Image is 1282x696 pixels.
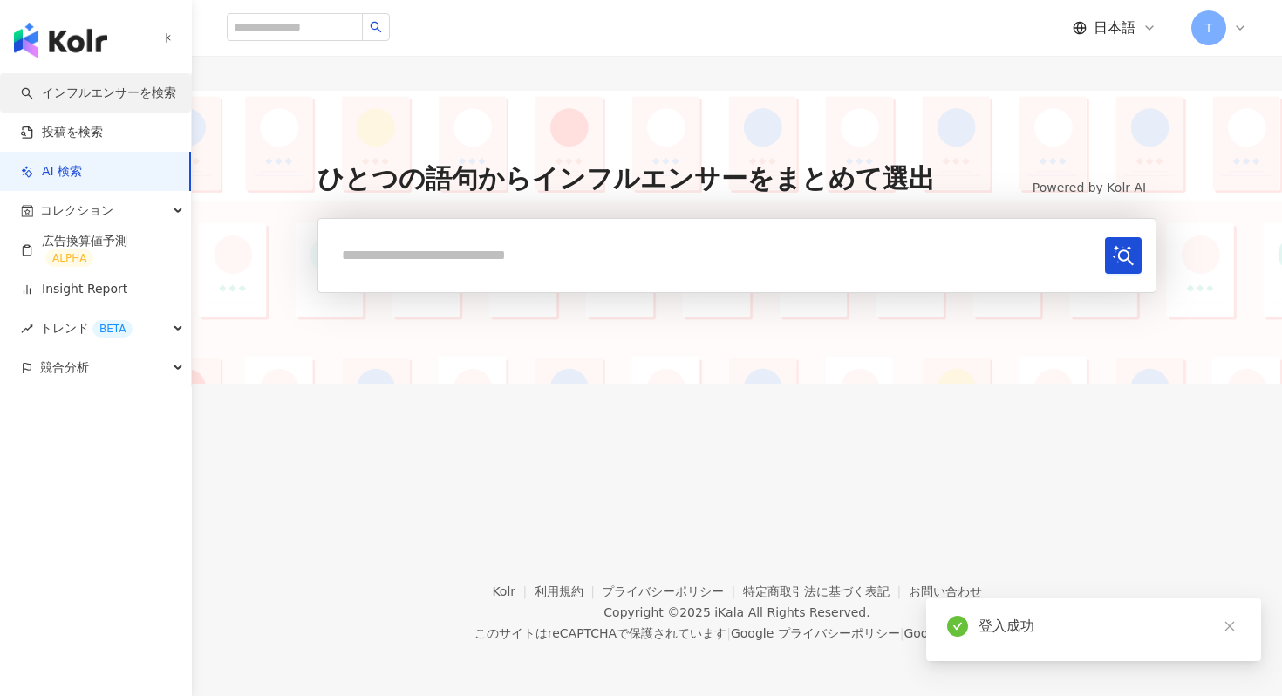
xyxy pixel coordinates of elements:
a: Google 利用規約 [904,626,999,640]
span: | [726,626,731,640]
span: 日本語 [1094,18,1135,38]
span: 競合分析 [40,348,89,387]
a: 投稿を検索 [21,124,103,141]
p: Powered by Kolr AI [1022,180,1156,197]
span: このサイトはreCAPTCHAで保護されています [474,623,1000,644]
span: rise [21,323,33,335]
div: 登入成功 [979,616,1240,637]
div: Copyright © 2025 All Rights Reserved. [603,605,869,619]
a: Insight Report [21,281,127,298]
a: searchインフルエンサーを検索 [21,85,176,102]
span: T [1205,18,1213,38]
span: コレクション [40,191,113,230]
a: AI 検索 [21,163,82,181]
button: Search Button [1105,237,1142,274]
span: close [1224,620,1236,632]
a: Kolr [492,584,534,598]
a: 広告換算値予測ALPHA [21,233,177,268]
a: iKala [714,605,744,619]
p: ひとつの語句からインフルエンサーをまとめて選出 [317,160,935,197]
a: Google プライバシーポリシー [731,626,900,640]
div: BETA [92,320,133,338]
a: 特定商取引法に基づく表記 [743,584,909,598]
a: 利用規約 [535,584,603,598]
span: search [370,21,382,33]
span: トレンド [40,309,133,348]
a: プライバシーポリシー [602,584,743,598]
span: | [900,626,904,640]
img: logo [14,23,107,58]
a: お問い合わせ [909,584,982,598]
span: check-circle [947,616,968,637]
